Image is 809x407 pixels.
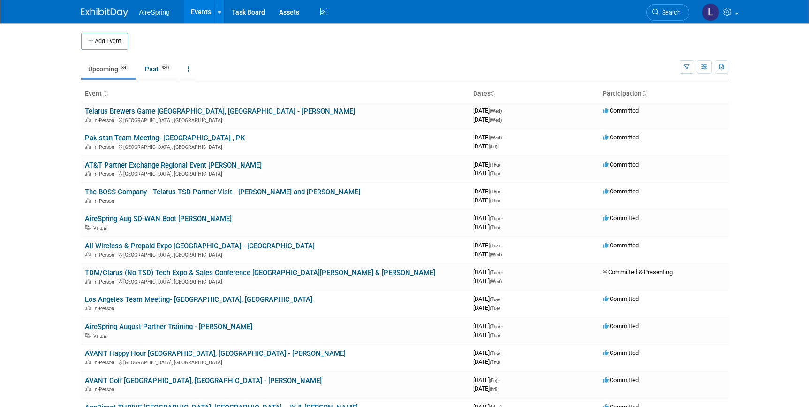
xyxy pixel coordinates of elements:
span: Committed [603,242,639,249]
span: [DATE] [473,304,500,311]
a: TDM/Clarus (No TSD) Tech Expo & Sales Conference [GEOGRAPHIC_DATA][PERSON_NAME] & [PERSON_NAME] [85,269,435,277]
span: - [501,269,503,276]
img: ExhibitDay [81,8,128,17]
span: (Thu) [490,225,500,230]
a: AireSpring Aug SD-WAN Boot [PERSON_NAME] [85,215,232,223]
span: 84 [119,64,129,71]
span: (Fri) [490,386,497,392]
th: Dates [469,86,599,102]
span: - [501,161,503,168]
a: Past930 [138,60,179,78]
a: Search [646,4,689,21]
span: In-Person [93,171,117,177]
span: [DATE] [473,323,503,330]
span: (Thu) [490,189,500,194]
span: [DATE] [473,349,503,356]
span: (Tue) [490,297,500,302]
span: - [503,134,505,141]
img: In-Person Event [85,386,91,391]
span: - [499,376,500,384]
span: - [501,295,503,302]
span: [DATE] [473,385,497,392]
span: [DATE] [473,215,503,222]
img: In-Person Event [85,306,91,310]
span: Virtual [93,225,110,231]
img: In-Person Event [85,144,91,149]
a: AireSpring August Partner Training - [PERSON_NAME] [85,323,252,331]
span: (Tue) [490,243,500,248]
span: [DATE] [473,197,500,204]
div: [GEOGRAPHIC_DATA], [GEOGRAPHIC_DATA] [85,251,466,258]
span: AireSpring [139,8,170,16]
span: - [501,215,503,222]
span: In-Person [93,279,117,285]
span: Committed [603,215,639,222]
span: [DATE] [473,277,502,284]
span: [DATE] [473,161,503,168]
img: In-Person Event [85,171,91,176]
a: AVANT Golf [GEOGRAPHIC_DATA], [GEOGRAPHIC_DATA] - [PERSON_NAME] [85,376,322,385]
div: [GEOGRAPHIC_DATA], [GEOGRAPHIC_DATA] [85,169,466,177]
img: Lisa Chow [702,3,719,21]
a: The BOSS Company - Telarus TSD Partner Visit - [PERSON_NAME] and [PERSON_NAME] [85,188,360,196]
span: [DATE] [473,242,503,249]
span: [DATE] [473,331,500,338]
span: (Tue) [490,306,500,311]
span: Committed [603,349,639,356]
span: Committed [603,161,639,168]
span: [DATE] [473,295,503,302]
span: (Wed) [490,117,502,123]
a: Sort by Participation Type [642,90,646,97]
span: Committed [603,295,639,302]
span: [DATE] [473,143,497,150]
span: [DATE] [473,107,505,114]
span: [DATE] [473,169,500,177]
span: (Thu) [490,216,500,221]
span: Committed [603,134,639,141]
span: Search [659,9,680,16]
span: Committed [603,323,639,330]
img: Virtual Event [85,225,91,230]
span: - [501,323,503,330]
img: In-Person Event [85,198,91,203]
a: Sort by Start Date [491,90,495,97]
span: [DATE] [473,269,503,276]
span: In-Person [93,252,117,258]
span: - [501,188,503,195]
img: In-Person Event [85,117,91,122]
span: (Thu) [490,171,500,176]
span: [DATE] [473,188,503,195]
span: - [503,107,505,114]
span: [DATE] [473,223,500,230]
th: Event [81,86,469,102]
a: AT&T Partner Exchange Regional Event [PERSON_NAME] [85,161,262,169]
a: Sort by Event Name [102,90,106,97]
img: In-Person Event [85,279,91,284]
button: Add Event [81,33,128,50]
span: (Thu) [490,351,500,356]
img: Virtual Event [85,333,91,338]
span: In-Person [93,306,117,312]
span: (Thu) [490,198,500,203]
span: (Thu) [490,324,500,329]
a: AVANT Happy Hour [GEOGRAPHIC_DATA], [GEOGRAPHIC_DATA] - [PERSON_NAME] [85,349,346,358]
div: [GEOGRAPHIC_DATA], [GEOGRAPHIC_DATA] [85,116,466,123]
th: Participation [599,86,728,102]
a: Los Angeles Team Meeting- [GEOGRAPHIC_DATA], [GEOGRAPHIC_DATA] [85,295,312,304]
span: (Wed) [490,135,502,140]
img: In-Person Event [85,252,91,257]
span: Committed [603,376,639,384]
a: All Wireless & Prepaid Expo [GEOGRAPHIC_DATA] - [GEOGRAPHIC_DATA] [85,242,315,250]
span: (Wed) [490,279,502,284]
span: [DATE] [473,251,502,258]
span: (Wed) [490,108,502,114]
span: In-Person [93,198,117,204]
a: Pakistan Team Meeting- [GEOGRAPHIC_DATA] , PK [85,134,245,142]
span: (Fri) [490,144,497,149]
span: (Tue) [490,270,500,275]
span: (Thu) [490,162,500,168]
span: (Fri) [490,378,497,383]
span: Committed & Presenting [603,269,673,276]
span: In-Person [93,386,117,392]
span: [DATE] [473,134,505,141]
